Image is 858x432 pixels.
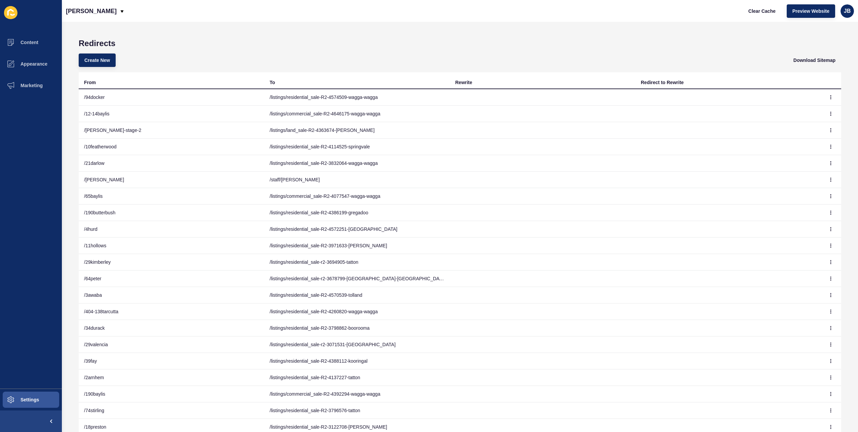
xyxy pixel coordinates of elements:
td: /listings/residential_sale-R2-3796576-tatton [264,402,450,419]
div: To [270,79,275,86]
td: /190butterbush [79,205,264,221]
td: /listings/residential_sale-R2-4386199-gregadoo [264,205,450,221]
button: Create New [79,53,116,67]
td: /listings/residential_sale-R2-3832064-wagga-wagga [264,155,450,172]
td: /listings/residential_sale-r2-3694905-tatton [264,254,450,271]
td: /29kimberley [79,254,264,271]
td: /39fay [79,353,264,369]
span: Preview Website [792,8,829,14]
td: /21darlow [79,155,264,172]
td: /190baylis [79,386,264,402]
td: /listings/residential_sale-R2-3971633-[PERSON_NAME] [264,238,450,254]
button: Preview Website [787,4,835,18]
div: Rewrite [455,79,472,86]
td: /listings/residential_sale-r2-3678799-[GEOGRAPHIC_DATA]-[GEOGRAPHIC_DATA] [264,271,450,287]
td: /listings/land_sale-R2-4363674-[PERSON_NAME] [264,122,450,139]
td: /listings/residential_sale-r2-3071531-[GEOGRAPHIC_DATA] [264,336,450,353]
td: /64peter [79,271,264,287]
span: Download Sitemap [793,57,835,64]
td: /listings/commercial_sale-R2-4077547-wagga-wagga [264,188,450,205]
td: /2arnhem [79,369,264,386]
td: /listings/residential_sale-R2-4114525-springvale [264,139,450,155]
td: /listings/residential_sale-R2-4260820-wagga-wagga [264,303,450,320]
td: /listings/residential_sale-R2-4137227-tatton [264,369,450,386]
td: /11hollows [79,238,264,254]
td: /listings/commercial_sale-R2-4392294-wagga-wagga [264,386,450,402]
td: /4hurd [79,221,264,238]
h1: Redirects [79,39,841,48]
td: /staff/[PERSON_NAME] [264,172,450,188]
td: /3awaba [79,287,264,303]
td: /74stirling [79,402,264,419]
td: /10featherwood [79,139,264,155]
button: Download Sitemap [788,53,841,67]
td: /listings/residential_sale-R2-4574509-wagga-wagga [264,89,450,106]
td: /listings/residential_sale-R2-4572251-[GEOGRAPHIC_DATA] [264,221,450,238]
td: /34durack [79,320,264,336]
td: /12-14baylis [79,106,264,122]
button: Clear Cache [743,4,781,18]
td: /[PERSON_NAME] [79,172,264,188]
td: /[PERSON_NAME]-stage-2 [79,122,264,139]
td: /listings/commercial_sale-R2-4646175-wagga-wagga [264,106,450,122]
span: Create New [84,57,110,64]
td: /29valencia [79,336,264,353]
span: JB [844,8,851,14]
td: /listings/residential_sale-R2-4388112-kooringal [264,353,450,369]
td: /65baylis [79,188,264,205]
div: From [84,79,96,86]
td: /404-138tarcutta [79,303,264,320]
td: /94docker [79,89,264,106]
td: /listings/residential_sale-R2-4570539-tolland [264,287,450,303]
span: Clear Cache [748,8,776,14]
td: /listings/residential_sale-R2-3798862-boorooma [264,320,450,336]
div: Redirect to Rewrite [641,79,684,86]
p: [PERSON_NAME] [66,3,117,20]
